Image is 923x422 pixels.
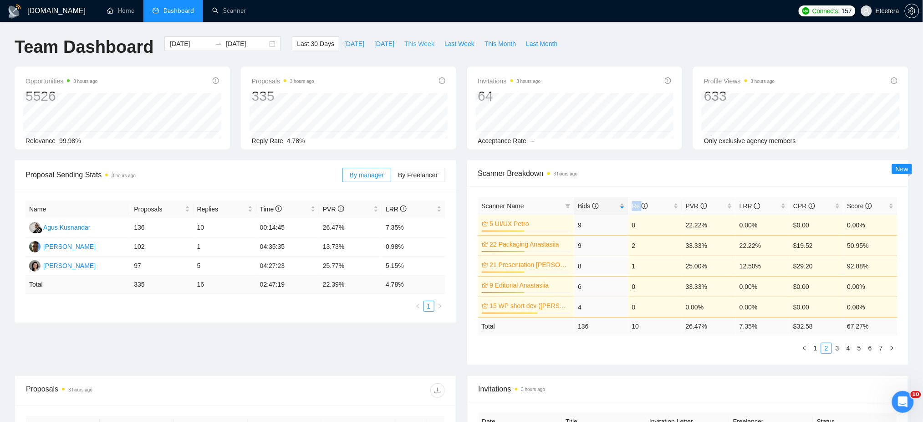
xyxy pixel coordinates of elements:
[107,7,134,15] a: homeHome
[400,206,407,212] span: info-circle
[369,36,399,51] button: [DATE]
[252,137,283,144] span: Reply Rate
[256,237,319,257] td: 04:35:35
[7,4,22,19] img: logo
[865,343,876,354] li: 6
[424,301,434,311] a: 1
[854,343,865,354] li: 5
[574,276,628,297] td: 6
[382,276,445,293] td: 4.78 %
[319,276,382,293] td: 22.39 %
[682,317,736,335] td: 26.47 %
[25,201,130,218] th: Name
[754,203,760,209] span: info-circle
[319,257,382,276] td: 25.77%
[29,241,41,252] img: AP
[790,276,843,297] td: $0.00
[578,202,598,210] span: Bids
[36,227,42,233] img: gigradar-bm.png
[431,387,444,394] span: download
[29,222,41,233] img: AK
[905,4,919,18] button: setting
[437,304,443,309] span: right
[398,171,438,179] span: By Freelancer
[682,276,736,297] td: 33.33%
[339,36,369,51] button: [DATE]
[413,301,423,312] button: left
[592,203,599,209] span: info-circle
[832,343,843,354] li: 3
[490,219,569,229] a: 5 UI/UX Petro
[736,215,790,235] td: 0.00%
[682,235,736,256] td: 33.33%
[490,239,569,249] a: 22 Packaging Anastasiia
[59,137,81,144] span: 99.98%
[479,383,898,395] span: Invitations
[252,76,314,87] span: Proposals
[194,276,256,293] td: 16
[163,7,194,15] span: Dashboard
[844,297,898,317] td: 0.00%
[889,345,895,351] span: right
[628,256,682,276] td: 1
[905,7,919,15] span: setting
[863,8,870,14] span: user
[260,206,282,213] span: Time
[382,257,445,276] td: 5.15%
[415,304,421,309] span: left
[478,317,575,335] td: Total
[799,343,810,354] li: Previous Page
[847,202,872,210] span: Score
[29,242,96,250] a: AP[PERSON_NAME]
[751,79,775,84] time: 3 hours ago
[194,201,256,218] th: Replies
[287,137,305,144] span: 4.78%
[25,137,56,144] span: Relevance
[430,383,445,398] button: download
[482,202,524,210] span: Scanner Name
[323,206,344,213] span: PVR
[665,77,671,84] span: info-circle
[896,165,908,173] span: New
[482,221,488,227] span: crown
[29,260,41,272] img: TT
[490,260,569,270] a: 21 Presentation [PERSON_NAME]
[821,343,831,353] a: 2
[319,237,382,257] td: 13.73%
[574,256,628,276] td: 8
[790,297,843,317] td: $0.00
[134,204,183,214] span: Proposals
[844,235,898,256] td: 50.95%
[25,276,130,293] td: Total
[434,301,445,312] button: right
[374,39,394,49] span: [DATE]
[844,256,898,276] td: 92.88%
[413,301,423,312] li: Previous Page
[490,280,569,290] a: 9 Editorial Anastasiia
[790,317,843,335] td: $ 32.58
[275,206,282,212] span: info-circle
[704,137,796,144] span: Only exclusive agency members
[736,256,790,276] td: 12.50%
[526,39,557,49] span: Last Month
[213,77,219,84] span: info-circle
[574,235,628,256] td: 9
[215,40,222,47] span: swap-right
[632,202,648,210] span: Re
[911,391,921,398] span: 10
[15,36,153,58] h1: Team Dashboard
[841,6,852,16] span: 157
[399,36,439,51] button: This Week
[130,276,193,293] td: 335
[290,79,314,84] time: 3 hours ago
[226,39,267,49] input: End date
[292,36,339,51] button: Last 30 Days
[790,256,843,276] td: $29.20
[297,39,334,49] span: Last 30 Days
[482,241,488,247] span: crown
[821,343,832,354] li: 2
[73,79,97,84] time: 3 hours ago
[686,202,707,210] span: PVR
[563,199,572,213] span: filter
[574,297,628,317] td: 4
